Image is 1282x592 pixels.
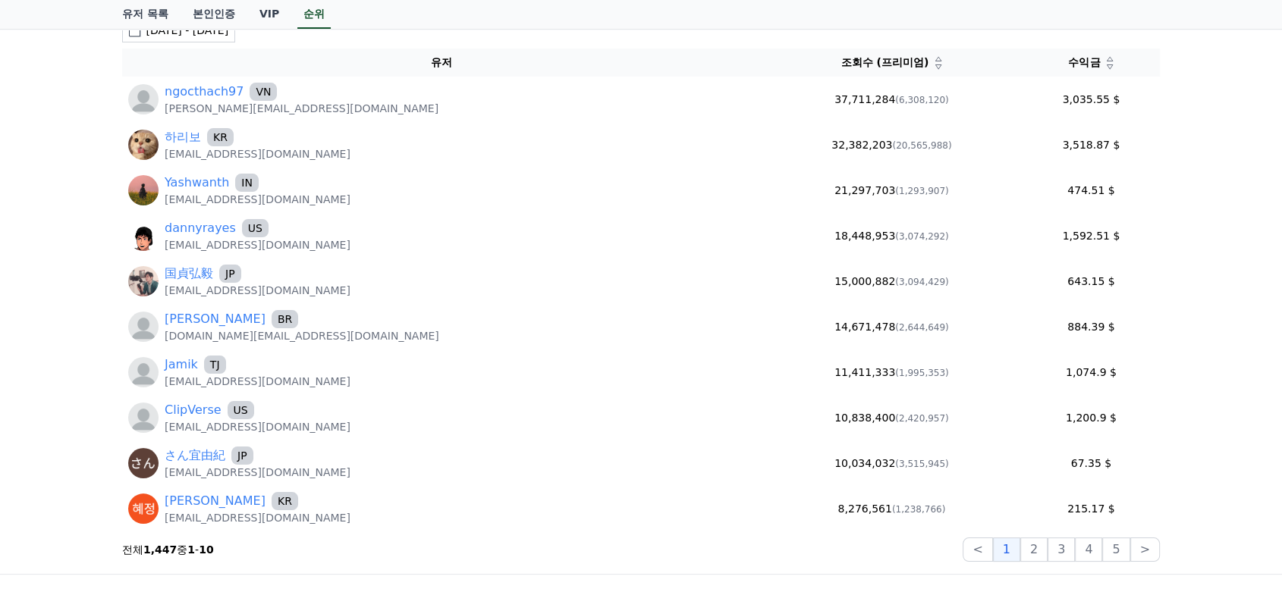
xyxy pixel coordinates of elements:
a: Jamik [165,356,198,374]
a: Messages [100,481,196,518]
td: 643.15 $ [1023,258,1160,304]
td: 1,074.9 $ [1023,349,1160,395]
img: https://lh3.googleusercontent.com/a/ACg8ocJyqIvzcjOKCc7CLR06tbfW3SYXcHq8ceDLY-NhrBxcOt2D2w=s96-c [128,448,159,478]
p: [EMAIL_ADDRESS][DOMAIN_NAME] [165,146,350,161]
td: 18,448,953 [761,213,1023,258]
span: (3,094,429) [895,277,948,287]
td: 11,411,333 [761,349,1023,395]
span: (3,074,292) [895,231,948,242]
a: 国貞弘毅 [165,265,213,283]
img: https://lh3.googleusercontent.com/a/ACg8ocIDCAhHTQjfV_lafQELHVPsdG7VeKWVO9_2mqFlZI4NqPR76Q=s96-c [128,493,159,524]
td: 8,276,561 [761,486,1023,531]
strong: 1,447 [143,543,177,556]
p: [EMAIL_ADDRESS][DOMAIN_NAME] [165,374,350,389]
a: ClipVerse [165,401,222,419]
span: Settings [225,503,262,515]
a: Home [5,481,100,518]
button: 1 [993,537,1020,562]
span: (2,420,957) [895,413,948,424]
p: [EMAIL_ADDRESS][DOMAIN_NAME] [165,192,350,207]
td: 884.39 $ [1023,304,1160,349]
img: profile_blank.webp [128,84,159,114]
td: 10,838,400 [761,395,1023,440]
td: 32,382,203 [761,122,1023,168]
span: Home [39,503,65,515]
span: 조회수 (프리미엄) [841,55,929,70]
span: (1,293,907) [895,186,948,196]
a: さん宜由紀 [165,446,225,465]
p: [EMAIL_ADDRESS][DOMAIN_NAME] [165,465,350,480]
span: (3,515,945) [895,459,948,469]
img: https://lh3.googleusercontent.com/a/ACg8ocLOmR619qD5XjEFh2fKLs4Q84ZWuCVfCizvQOTI-vw1qp5kxHyZ=s96-c [128,130,159,160]
td: 37,711,284 [761,77,1023,122]
button: > [1130,537,1160,562]
td: 215.17 $ [1023,486,1160,531]
td: 15,000,882 [761,258,1023,304]
a: Yashwanth [165,174,229,192]
span: (1,238,766) [892,504,945,515]
span: JP [231,446,253,465]
img: https://lh3.googleusercontent.com/a/ACg8ocLSimGQaXkTpc10kwoVl__E5nGEOS5fO_vrZ3a-lpemSHgAYus=s96-c [128,175,159,205]
td: 1,592.51 $ [1023,213,1160,258]
span: JP [219,265,241,283]
span: TJ [204,356,226,374]
a: 하리보 [165,128,201,146]
button: < [963,537,992,562]
th: 유저 [122,49,761,77]
p: 전체 중 - [122,542,214,557]
span: IN [235,174,259,192]
span: BR [272,310,298,328]
td: 474.51 $ [1023,168,1160,213]
p: [EMAIL_ADDRESS][DOMAIN_NAME] [165,237,350,252]
span: KR [272,492,298,510]
span: KR [207,128,234,146]
span: US [228,401,254,419]
a: ngocthach97 [165,83,244,101]
strong: 10 [199,543,213,556]
p: [PERSON_NAME][EMAIL_ADDRESS][DOMAIN_NAME] [165,101,438,116]
a: dannyrayes [165,219,236,237]
span: (1,995,353) [895,368,948,378]
p: [EMAIL_ADDRESS][DOMAIN_NAME] [165,283,350,298]
p: [DOMAIN_NAME][EMAIL_ADDRESS][DOMAIN_NAME] [165,328,439,343]
td: 67.35 $ [1023,440,1160,486]
span: (2,644,649) [895,322,948,333]
button: 3 [1048,537,1075,562]
a: [PERSON_NAME] [165,492,266,510]
td: 1,200.9 $ [1023,395,1160,440]
td: 14,671,478 [761,304,1023,349]
td: 3,518.87 $ [1023,122,1160,168]
span: Messages [126,504,171,516]
button: 2 [1020,537,1048,562]
img: profile_blank.webp [128,402,159,433]
td: 10,034,032 [761,440,1023,486]
div: [DATE] - [DATE] [146,23,228,39]
span: US [242,219,269,237]
span: (20,565,988) [892,140,951,151]
strong: 1 [187,543,195,556]
a: Settings [196,481,291,518]
p: [EMAIL_ADDRESS][DOMAIN_NAME] [165,419,350,434]
button: 5 [1102,537,1130,562]
img: https://lh3.googleusercontent.com/a/ACg8ocIeB3fKyY6fN0GaUax-T_VWnRXXm1oBEaEwHbwvSvAQlCHff8Lg=s96-c [128,266,159,296]
td: 3,035.55 $ [1023,77,1160,122]
td: 21,297,703 [761,168,1023,213]
img: profile_blank.webp [128,312,159,342]
p: [EMAIL_ADDRESS][DOMAIN_NAME] [165,510,350,525]
span: (6,308,120) [895,95,948,105]
button: [DATE] - [DATE] [122,19,235,42]
button: 4 [1075,537,1102,562]
img: https://cdn.creward.net/profile/user/profile_blank.webp [128,357,159,387]
span: VN [250,83,277,101]
img: https://cdn.creward.net/profile/user/YY09Sep 14, 2025114636_ba20bdbb2ff11d531fc91687c2d3da2307106... [128,221,159,251]
span: 수익금 [1068,55,1100,70]
a: [PERSON_NAME] [165,310,266,328]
